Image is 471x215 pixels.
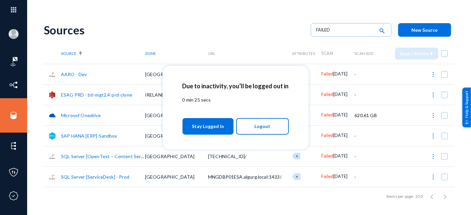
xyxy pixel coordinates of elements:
button: Stay Logged In [183,118,234,135]
span: Stay Logged In [192,120,224,132]
p: 0 min 25 secs [183,96,289,103]
span: Logout [254,121,270,132]
button: Logout [236,118,289,135]
h2: Due to inactivity, you’ll be logged out in [183,82,289,90]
